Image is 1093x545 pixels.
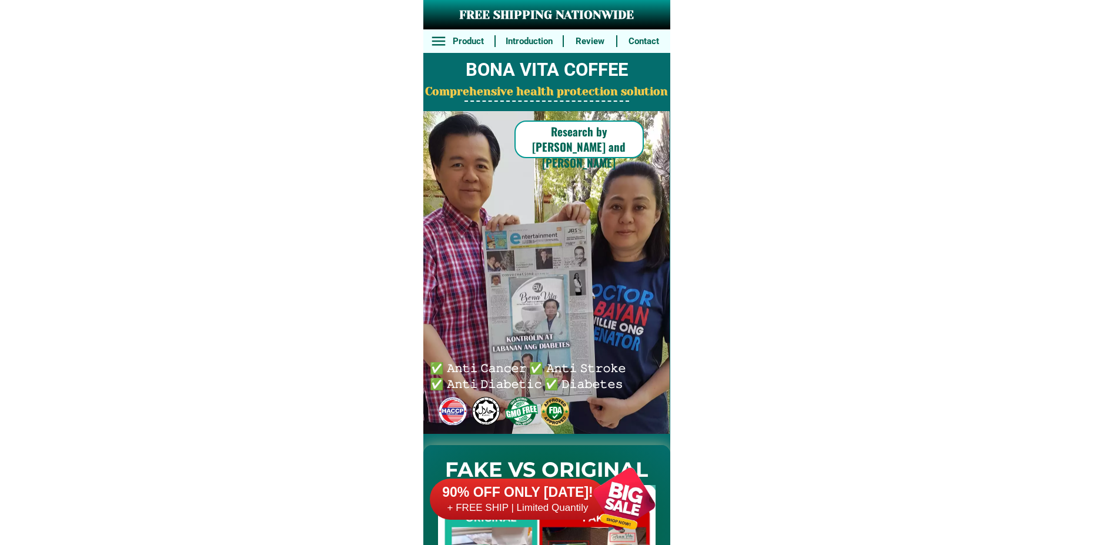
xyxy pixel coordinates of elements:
[423,6,670,24] h3: FREE SHIPPING NATIONWIDE
[430,359,631,390] h6: ✅ 𝙰𝚗𝚝𝚒 𝙲𝚊𝚗𝚌𝚎𝚛 ✅ 𝙰𝚗𝚝𝚒 𝚂𝚝𝚛𝚘𝚔𝚎 ✅ 𝙰𝚗𝚝𝚒 𝙳𝚒𝚊𝚋𝚎𝚝𝚒𝚌 ✅ 𝙳𝚒𝚊𝚋𝚎𝚝𝚎𝚜
[423,56,670,84] h2: BONA VITA COFFEE
[423,83,670,101] h2: Comprehensive health protection solution
[430,484,606,501] h6: 90% OFF ONLY [DATE]!
[514,123,644,170] h6: Research by [PERSON_NAME] and [PERSON_NAME]
[430,501,606,514] h6: + FREE SHIP | Limited Quantily
[570,35,610,48] h6: Review
[502,35,556,48] h6: Introduction
[624,35,664,48] h6: Contact
[423,454,670,486] h2: FAKE VS ORIGINAL
[448,35,488,48] h6: Product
